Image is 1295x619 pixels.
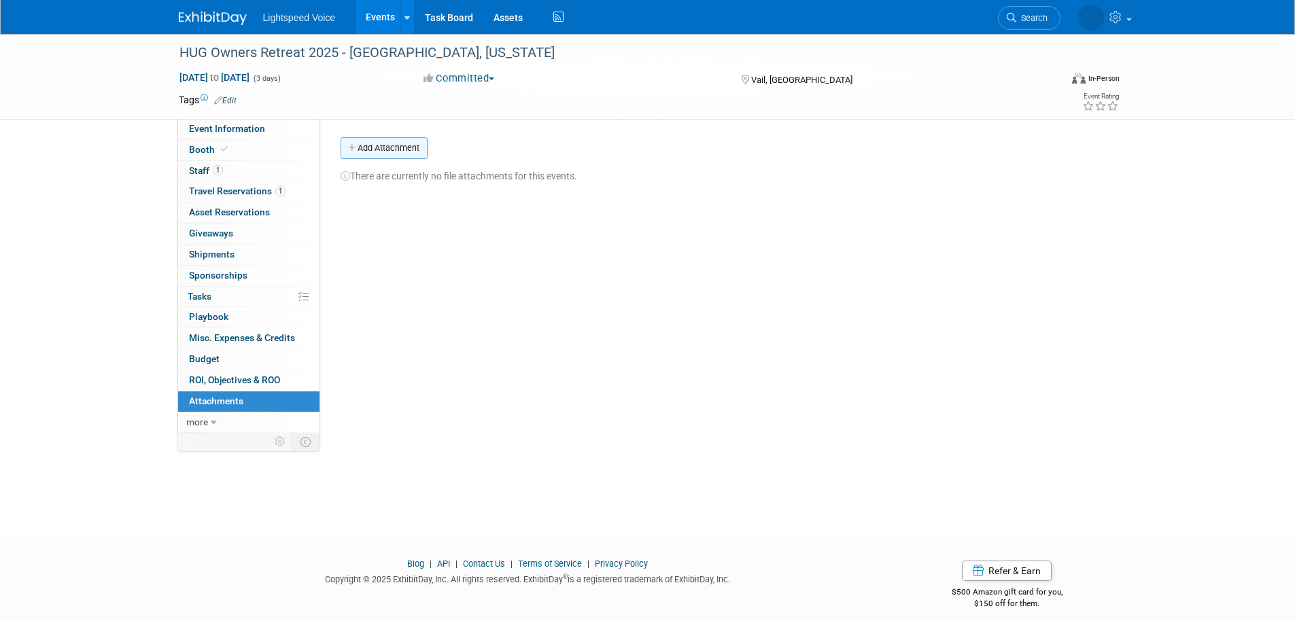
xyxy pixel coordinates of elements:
i: Booth reservation complete [221,145,228,153]
span: (3 days) [252,74,281,83]
div: In-Person [1088,73,1120,84]
span: | [507,559,516,569]
a: Booth [178,140,320,160]
span: Giveaways [189,228,233,238]
span: ROI, Objectives & ROO [189,374,280,385]
span: Asset Reservations [189,207,270,217]
a: Terms of Service [518,559,582,569]
img: Format-Inperson.png [1072,73,1086,84]
div: Event Rating [1082,93,1119,100]
a: Giveaways [178,224,320,244]
span: Event Information [189,123,265,134]
a: Staff1 [178,161,320,181]
span: Tasks [188,291,211,302]
span: | [452,559,461,569]
button: Add Attachment [341,137,428,159]
span: Shipments [189,249,235,260]
span: 1 [213,165,223,175]
img: ExhibitDay [179,12,247,25]
span: Lightspeed Voice [263,12,336,23]
a: Budget [178,349,320,370]
span: Budget [189,353,220,364]
span: Sponsorships [189,270,247,281]
a: Travel Reservations1 [178,181,320,202]
a: API [437,559,450,569]
span: more [186,417,208,427]
span: Search [1016,13,1048,23]
a: Sponsorships [178,266,320,286]
a: Blog [407,559,424,569]
a: Contact Us [463,559,505,569]
span: to [208,72,221,83]
a: Shipments [178,245,320,265]
td: Personalize Event Tab Strip [269,433,292,450]
div: There are currently no file attachments for this events. [341,159,1107,183]
div: Copyright © 2025 ExhibitDay, Inc. All rights reserved. ExhibitDay is a registered trademark of Ex... [179,570,878,586]
span: Attachments [189,395,243,406]
span: Booth [189,144,230,155]
div: $150 off for them. [897,598,1117,609]
span: Vail, [GEOGRAPHIC_DATA] [751,75,852,85]
sup: ® [563,573,568,580]
span: Playbook [189,311,228,322]
a: Asset Reservations [178,202,320,223]
a: Privacy Policy [595,559,648,569]
span: 1 [275,186,286,196]
a: Misc. Expenses & Credits [178,328,320,349]
a: more [178,412,320,433]
span: [DATE] [DATE] [179,71,250,84]
td: Toggle Event Tabs [292,433,320,450]
span: Travel Reservations [189,185,286,196]
a: Attachments [178,391,320,412]
a: Search [998,6,1060,30]
div: HUG Owners Retreat 2025 - [GEOGRAPHIC_DATA], [US_STATE] [175,41,1040,65]
img: Alexis Snowbarger [1078,5,1104,31]
div: $500 Amazon gift card for you, [897,578,1117,609]
span: Staff [189,165,223,176]
td: Tags [179,93,237,107]
span: | [584,559,593,569]
span: | [426,559,435,569]
a: Tasks [178,287,320,307]
div: Event Format [980,71,1120,91]
a: Event Information [178,119,320,139]
button: Committed [419,71,500,86]
a: Playbook [178,307,320,328]
span: Misc. Expenses & Credits [189,332,295,343]
a: ROI, Objectives & ROO [178,370,320,391]
a: Edit [214,96,237,105]
a: Refer & Earn [962,561,1052,581]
